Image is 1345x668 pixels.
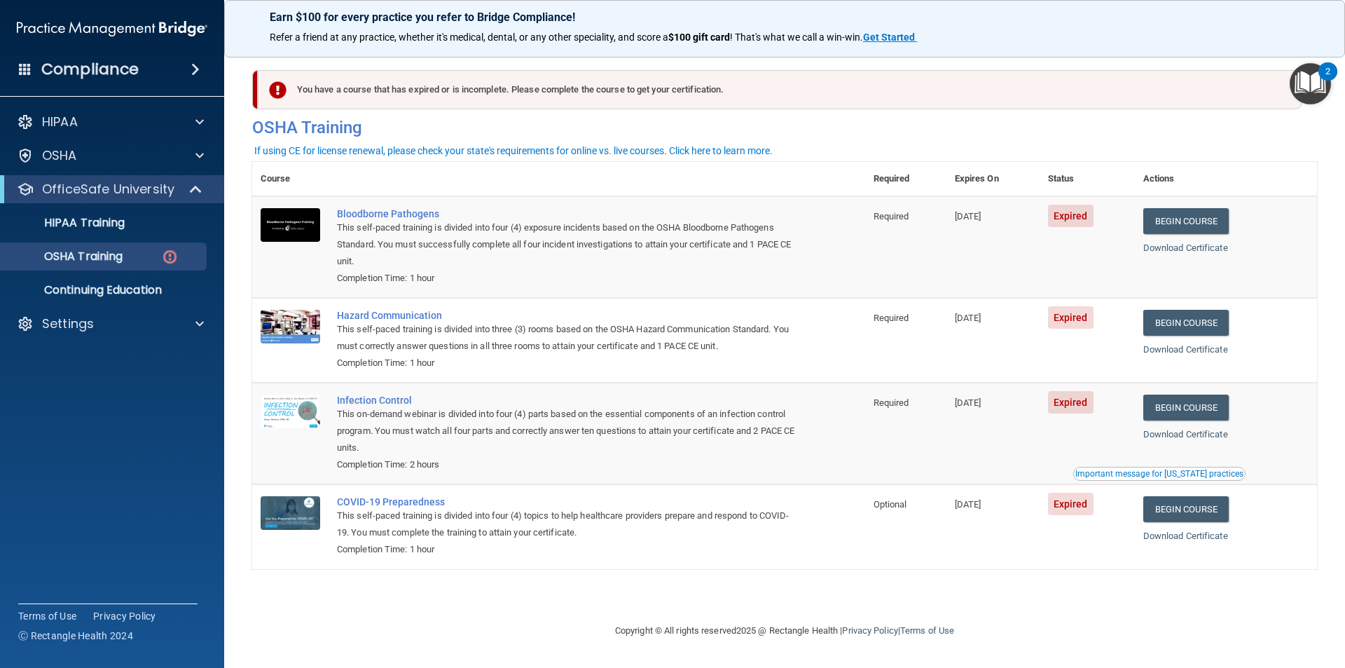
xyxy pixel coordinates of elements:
[337,355,795,372] div: Completion Time: 1 hour
[529,608,1040,653] div: Copyright © All rights reserved 2025 @ Rectangle Health | |
[17,114,204,130] a: HIPAA
[41,60,139,79] h4: Compliance
[1325,71,1330,90] div: 2
[9,250,123,264] p: OSHA Training
[42,315,94,332] p: Settings
[874,397,909,408] span: Required
[337,321,795,355] div: This self-paced training is divided into three (3) rooms based on the OSHA Hazard Communication S...
[269,81,287,99] img: exclamation-circle-solid-danger.72ef9ffc.png
[874,499,907,510] span: Optional
[1073,467,1246,481] button: Read this if you are a dental practitioner in the state of CA
[252,118,1317,137] h4: OSHA Training
[252,144,775,158] button: If using CE for license renewal, please check your state's requirements for online vs. live cours...
[42,114,78,130] p: HIPAA
[946,162,1040,196] th: Expires On
[1143,395,1229,421] a: Begin Course
[668,32,730,43] strong: $100 gift card
[1143,344,1228,355] a: Download Certificate
[17,15,207,43] img: PMB logo
[1048,391,1094,414] span: Expired
[955,499,981,510] span: [DATE]
[337,219,795,270] div: This self-paced training is divided into four (4) exposure incidents based on the OSHA Bloodborne...
[17,315,204,332] a: Settings
[1048,493,1094,515] span: Expired
[874,211,909,221] span: Required
[9,216,125,230] p: HIPAA Training
[270,32,668,43] span: Refer a friend at any practice, whether it's medical, dental, or any other speciality, and score a
[863,32,917,43] a: Get Started
[955,211,981,221] span: [DATE]
[1290,63,1331,104] button: Open Resource Center, 2 new notifications
[955,397,981,408] span: [DATE]
[1143,310,1229,336] a: Begin Course
[842,625,897,636] a: Privacy Policy
[17,181,203,198] a: OfficeSafe University
[258,70,1302,109] div: You have a course that has expired or is incomplete. Please complete the course to get your certi...
[337,310,795,321] a: Hazard Communication
[270,11,1299,24] p: Earn $100 for every practice you refer to Bridge Compliance!
[1143,531,1228,541] a: Download Certificate
[1048,306,1094,329] span: Expired
[1048,205,1094,227] span: Expired
[874,313,909,323] span: Required
[93,609,156,623] a: Privacy Policy
[9,283,200,297] p: Continuing Education
[18,629,133,643] span: Ⓒ Rectangle Health 2024
[1143,208,1229,234] a: Begin Course
[337,270,795,287] div: Completion Time: 1 hour
[1143,429,1228,439] a: Download Certificate
[1040,162,1135,196] th: Status
[17,147,204,164] a: OSHA
[337,541,795,558] div: Completion Time: 1 hour
[865,162,946,196] th: Required
[1135,162,1317,196] th: Actions
[254,146,773,156] div: If using CE for license renewal, please check your state's requirements for online vs. live cours...
[730,32,863,43] span: ! That's what we call a win-win.
[337,208,795,219] a: Bloodborne Pathogens
[955,313,981,323] span: [DATE]
[42,181,174,198] p: OfficeSafe University
[337,496,795,507] a: COVID-19 Preparedness
[337,456,795,473] div: Completion Time: 2 hours
[161,248,179,266] img: danger-circle.6113f641.png
[863,32,915,43] strong: Get Started
[1075,470,1243,478] div: Important message for [US_STATE] practices
[252,162,329,196] th: Course
[1143,496,1229,522] a: Begin Course
[42,147,77,164] p: OSHA
[900,625,954,636] a: Terms of Use
[337,406,795,456] div: This on-demand webinar is divided into four (4) parts based on the essential components of an inf...
[18,609,76,623] a: Terms of Use
[1143,243,1228,253] a: Download Certificate
[337,395,795,406] a: Infection Control
[337,507,795,541] div: This self-paced training is divided into four (4) topics to help healthcare providers prepare and...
